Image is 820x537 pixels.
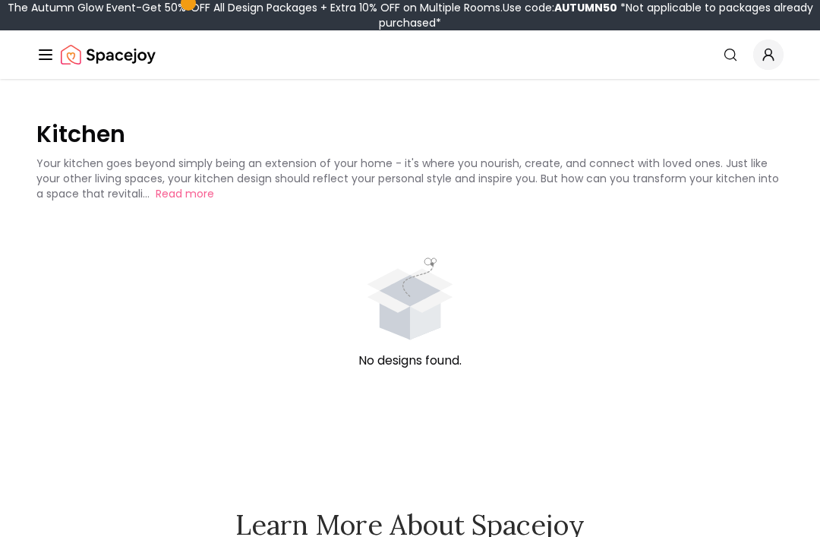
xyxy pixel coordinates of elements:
[61,39,156,70] a: Spacejoy
[61,39,156,70] img: Spacejoy Logo
[36,352,784,370] p: No designs found.
[353,238,467,352] div: animation
[36,30,784,79] nav: Global
[36,118,784,150] p: Kitchen
[36,156,779,201] p: Your kitchen goes beyond simply being an extension of your home - it's where you nourish, create,...
[156,186,214,201] button: Read more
